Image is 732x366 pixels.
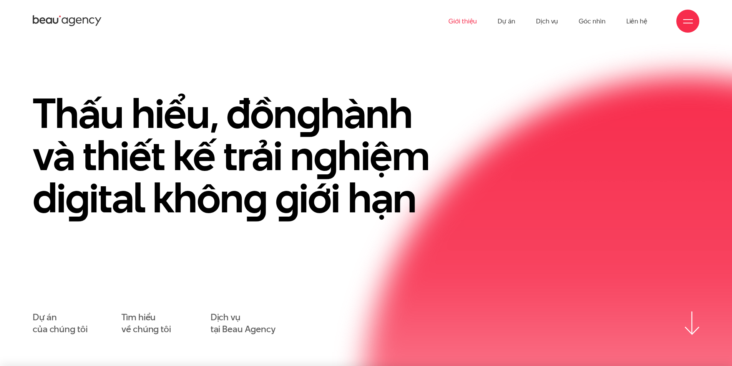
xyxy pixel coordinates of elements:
en: g [275,169,299,227]
en: g [243,169,267,227]
en: g [65,169,89,227]
en: g [297,84,320,142]
a: Dịch vụtại Beau Agency [211,311,276,335]
a: Tìm hiểuvề chúng tôi [121,311,171,335]
h1: Thấu hiểu, đồn hành và thiết kế trải n hiệm di ital khôn iới hạn [33,92,455,219]
en: g [314,127,337,184]
a: Dự áncủa chúng tôi [33,311,87,335]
